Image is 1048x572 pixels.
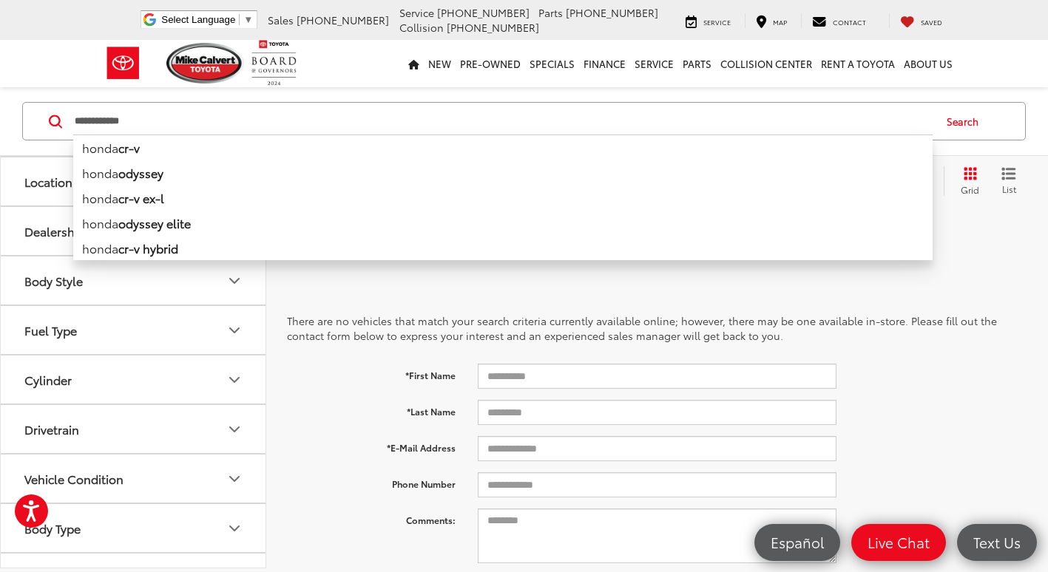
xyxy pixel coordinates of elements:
[24,521,81,535] div: Body Type
[118,214,191,231] b: odyssey elite
[754,524,840,561] a: Español
[239,14,240,25] span: ​
[763,533,831,551] span: Español
[921,17,942,27] span: Saved
[716,40,817,87] a: Collision Center
[24,422,79,436] div: Drivetrain
[276,508,467,527] label: Comments:
[944,166,990,196] button: Grid View
[966,533,1028,551] span: Text Us
[287,313,1027,343] p: There are no vehicles that match your search criteria currently available online; however, there ...
[24,273,83,287] div: Body Style
[161,14,235,25] span: Select Language
[899,40,957,87] a: About Us
[801,13,877,28] a: Contact
[678,40,716,87] a: Parts
[889,13,953,28] a: My Saved Vehicles
[73,185,933,211] li: honda
[226,371,243,389] div: Cylinder
[933,103,1000,140] button: Search
[226,321,243,339] div: Fuel Type
[566,5,658,20] span: [PHONE_NUMBER]
[399,20,444,35] span: Collision
[1001,183,1016,195] span: List
[1,405,267,453] button: DrivetrainDrivetrain
[276,436,467,454] label: *E-Mail Address
[95,39,151,87] img: Toyota
[1,355,267,404] button: CylinderCylinder
[226,470,243,488] div: Vehicle Condition
[447,20,539,35] span: [PHONE_NUMBER]
[118,189,164,206] b: cr-v ex-l
[525,40,579,87] a: Specials
[404,40,424,87] a: Home
[399,5,434,20] span: Service
[1,207,267,255] button: DealershipDealership
[226,272,243,290] div: Body Style
[73,160,933,185] li: honda
[24,471,124,486] div: Vehicle Condition
[424,40,456,87] a: New
[833,17,866,27] span: Contact
[630,40,678,87] a: Service
[226,421,243,438] div: Drivetrain
[675,13,742,28] a: Service
[538,5,563,20] span: Parts
[73,103,933,139] input: Search by Make, Model, or Keyword
[118,239,178,256] b: cr-v hybrid
[961,183,979,196] span: Grid
[817,40,899,87] a: Rent a Toyota
[1,306,267,354] button: Fuel TypeFuel Type
[166,43,245,84] img: Mike Calvert Toyota
[297,13,389,27] span: [PHONE_NUMBER]
[1,256,267,304] button: Body StyleBody Style
[161,14,253,25] a: Select Language​
[73,211,933,236] li: honda
[276,400,467,418] label: *Last Name
[957,524,1037,561] a: Text Us
[73,236,933,261] li: honda
[24,372,72,387] div: Cylinder
[1,454,267,503] button: Vehicle ConditionVehicle Condition
[24,224,85,238] div: Dealership
[579,40,630,87] a: Finance
[1,504,267,552] button: Body TypeBody Type
[437,5,530,20] span: [PHONE_NUMBER]
[226,520,243,537] div: Body Type
[703,17,731,27] span: Service
[773,17,787,27] span: Map
[24,323,77,337] div: Fuel Type
[1,157,267,205] button: LocationLocation
[860,533,937,551] span: Live Chat
[268,13,294,27] span: Sales
[990,166,1027,196] button: List View
[24,174,72,188] div: Location
[276,364,467,382] label: *First Name
[118,139,140,156] b: cr-v
[118,164,163,181] b: odyssey
[456,40,525,87] a: Pre-Owned
[73,135,933,160] li: honda
[745,13,798,28] a: Map
[243,14,253,25] span: ▼
[851,524,946,561] a: Live Chat
[276,472,467,491] label: Phone Number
